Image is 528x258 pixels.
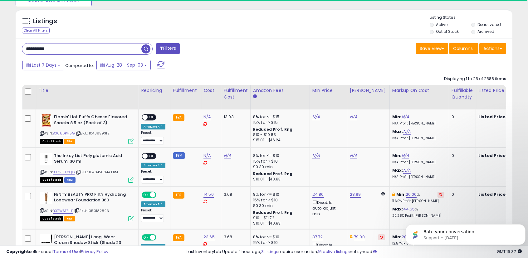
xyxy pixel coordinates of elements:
[312,191,324,198] a: 24.80
[392,121,444,126] p: N/A Profit [PERSON_NAME]
[253,221,305,226] div: $10.01 - $10.83
[392,234,402,240] b: Min:
[389,85,449,109] th: The percentage added to the cost of goods (COGS) that forms the calculator for Min & Max prices.
[478,191,507,197] b: Listed Price:
[402,153,409,159] a: N/A
[253,215,305,221] div: $10 - $11.72
[253,197,305,203] div: 15% for > $10
[40,153,134,182] div: ASIN:
[253,203,305,209] div: $0.30 min
[106,62,143,68] span: Aug-28 - Sep-03
[392,206,444,218] div: %
[148,153,158,159] span: OFF
[406,191,417,198] a: 20.00
[141,169,165,184] div: Preset:
[452,87,473,100] div: Fulfillable Quantity
[54,114,130,127] b: Flamin' Hot Puffs Cheese Flavored Snacks 8.5 oz (Pack of 3)
[53,208,73,214] a: B07WSTS1H1
[40,192,52,204] img: 31v2Ejc+9nL._SL40_.jpg
[54,192,130,205] b: FENTY BEAUTY PRO Filt'r Hydrating Longwear Foundation 360
[436,29,459,34] label: Out of Stock
[203,234,215,240] a: 23.65
[64,216,75,221] span: FBA
[392,114,402,120] b: Min:
[40,139,63,144] span: All listings that are currently out of stock and unavailable for purchase on Amazon
[22,28,50,33] div: Clear All Filters
[54,153,130,166] b: The Inkey List Polyglutamic Acid Serum, 30 ml
[449,43,478,54] button: Columns
[65,63,94,68] span: Compared to:
[203,191,214,198] a: 14.50
[142,192,150,197] span: ON
[350,153,357,159] a: N/A
[392,175,444,179] p: N/A Profit [PERSON_NAME]
[403,129,411,135] a: N/A
[416,43,448,54] button: Save View
[32,62,56,68] span: Last 7 Days
[141,208,165,222] div: Preset:
[253,138,305,143] div: $15.01 - $16.24
[444,76,506,82] div: Displaying 1 to 25 of 2588 items
[392,206,403,212] b: Max:
[453,45,473,52] span: Columns
[33,17,57,26] h5: Listings
[402,114,409,120] a: N/A
[392,167,403,173] b: Max:
[452,192,471,197] div: 0
[40,114,52,127] img: 51FnJsa8AaS._SL40_.jpg
[253,132,305,138] div: $10 - $10.83
[350,114,357,120] a: N/A
[53,169,75,175] a: B07VPTF8QG
[253,153,305,159] div: 8% for <= $10
[253,192,305,197] div: 8% for <= $10
[40,234,52,243] img: 21yMXmQbuYL._SL40_.jpg
[64,139,75,144] span: FBA
[253,87,307,94] div: Amazon Fees
[224,234,246,240] div: 3.68
[224,87,248,100] div: Fulfillment Cost
[392,199,444,203] p: 11.69% Profit [PERSON_NAME]
[40,177,63,183] span: All listings that are currently out of stock and unavailable for purchase on Amazon
[141,87,168,94] div: Repricing
[350,191,361,198] a: 28.99
[224,153,231,159] a: N/A
[148,115,158,120] span: OFF
[40,216,63,221] span: All listings that are currently out of stock and unavailable for purchase on Amazon
[141,201,165,207] div: Amazon AI *
[350,87,387,94] div: [PERSON_NAME]
[392,136,444,140] p: N/A Profit [PERSON_NAME]
[173,192,184,199] small: FBA
[224,192,246,197] div: 3.68
[312,153,320,159] a: N/A
[392,192,444,203] div: %
[155,235,165,240] span: OFF
[53,249,80,255] a: Terms of Use
[141,131,165,145] div: Preset:
[430,15,512,21] p: Listing States:
[312,234,323,240] a: 37.72
[253,114,305,120] div: 8% for <= $15
[403,206,415,212] a: 44.55
[203,153,211,159] a: N/A
[392,214,444,218] p: 22.28% Profit [PERSON_NAME]
[76,169,118,175] span: | SKU: 1048450844 FBM
[142,235,150,240] span: ON
[452,114,471,120] div: 0
[402,234,413,240] a: 20.00
[155,192,165,197] span: OFF
[6,249,29,255] strong: Copyright
[392,160,444,164] p: N/A Profit [PERSON_NAME]
[64,177,76,183] span: FBM
[76,131,110,136] span: | SKU: 1043939312
[224,114,246,120] div: 13.03
[392,129,403,134] b: Max:
[81,249,108,255] a: Privacy Policy
[436,22,447,27] label: Active
[253,120,305,125] div: 15% for > $15
[187,249,522,255] div: Last InventoryLab Update: 1 hour ago, require user action, not synced.
[354,234,365,240] a: 79.00
[477,22,501,27] label: Deactivated
[392,153,402,159] b: Min:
